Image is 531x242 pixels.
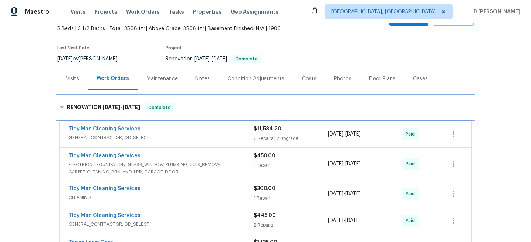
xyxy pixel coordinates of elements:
[334,75,351,83] div: Photos
[166,56,261,62] span: Renovation
[345,191,361,196] span: [DATE]
[232,57,261,61] span: Complete
[328,218,343,223] span: [DATE]
[97,75,129,82] div: Work Orders
[66,75,79,83] div: Visits
[194,56,210,62] span: [DATE]
[69,126,140,131] a: Tidy Man Cleaning Services
[254,213,276,218] span: $445.00
[406,160,418,168] span: Paid
[369,75,395,83] div: Floor Plans
[194,56,227,62] span: -
[67,103,140,112] h6: RENOVATION
[94,8,117,15] span: Projects
[331,8,436,15] span: [GEOGRAPHIC_DATA], [GEOGRAPHIC_DATA]
[328,160,361,168] span: -
[328,217,361,224] span: -
[57,25,324,32] span: 5 Beds | 3 1/2 Baths | Total: 3508 ft² | Above Grade: 3508 ft² | Basement Finished: N/A | 1986
[122,105,140,110] span: [DATE]
[406,217,418,224] span: Paid
[57,96,474,119] div: RENOVATION [DATE]-[DATE]Complete
[69,134,254,141] span: GENERAL_CONTRACTOR, OD_SELECT
[345,131,361,137] span: [DATE]
[328,191,343,196] span: [DATE]
[57,56,73,62] span: [DATE]
[25,8,49,15] span: Maestro
[328,190,361,197] span: -
[169,9,184,14] span: Tasks
[69,153,140,158] a: Tidy Man Cleaning Services
[69,221,254,228] span: GENERAL_CONTRACTOR, OD_SELECT
[103,105,120,110] span: [DATE]
[126,8,160,15] span: Work Orders
[254,135,328,142] div: 8 Repairs | 2 Upgrade
[406,190,418,197] span: Paid
[328,131,343,137] span: [DATE]
[230,8,278,15] span: Geo Assignments
[345,161,361,166] span: [DATE]
[69,194,254,201] span: CLEANING
[328,130,361,138] span: -
[254,162,328,169] div: 1 Repair
[254,126,281,131] span: $11,584.20
[195,75,210,83] div: Notes
[147,75,178,83] div: Maintenance
[254,186,275,191] span: $300.00
[413,75,428,83] div: Cases
[69,186,140,191] a: Tidy Man Cleaning Services
[57,46,90,50] span: Last Visit Date
[193,8,222,15] span: Properties
[166,46,182,50] span: Project
[103,105,140,110] span: -
[254,194,328,202] div: 1 Repair
[145,104,174,111] span: Complete
[228,75,284,83] div: Condition Adjustments
[328,161,343,166] span: [DATE]
[254,221,328,229] div: 2 Repairs
[57,55,126,63] div: by [PERSON_NAME]
[302,75,316,83] div: Costs
[406,130,418,138] span: Paid
[254,153,275,158] span: $450.00
[69,213,140,218] a: Tidy Man Cleaning Services
[212,56,227,62] span: [DATE]
[345,218,361,223] span: [DATE]
[69,161,254,176] span: ELECTRICAL, FOUNDATION, GLASS_WINDOW, PLUMBING, JUNK_REMOVAL, CARPET_CLEANING, BRN_AND_LRR, GARAG...
[70,8,86,15] span: Visits
[471,8,520,15] span: D [PERSON_NAME]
